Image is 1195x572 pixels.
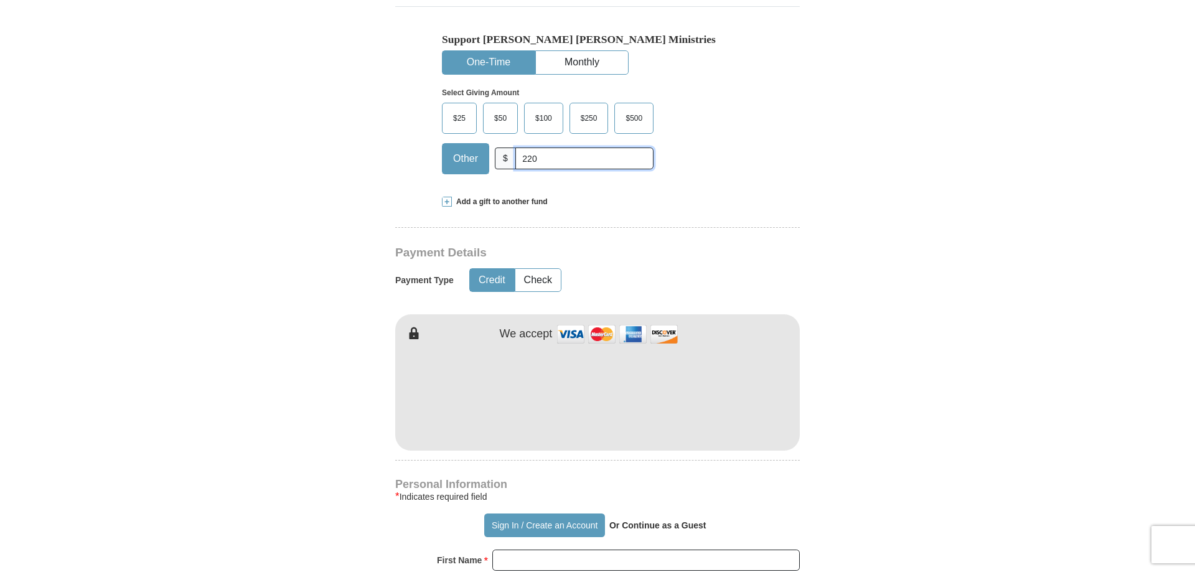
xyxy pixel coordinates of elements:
[515,148,654,169] input: Other Amount
[395,275,454,286] h5: Payment Type
[529,109,558,128] span: $100
[609,520,706,530] strong: Or Continue as a Guest
[395,489,800,504] div: Indicates required field
[447,109,472,128] span: $25
[500,327,553,341] h4: We accept
[555,321,680,347] img: credit cards accepted
[488,109,513,128] span: $50
[437,551,482,569] strong: First Name
[470,269,514,292] button: Credit
[452,197,548,207] span: Add a gift to another fund
[536,51,628,74] button: Monthly
[495,148,516,169] span: $
[447,149,484,168] span: Other
[619,109,649,128] span: $500
[515,269,561,292] button: Check
[484,513,604,537] button: Sign In / Create an Account
[395,479,800,489] h4: Personal Information
[395,246,713,260] h3: Payment Details
[574,109,604,128] span: $250
[442,33,753,46] h5: Support [PERSON_NAME] [PERSON_NAME] Ministries
[442,88,519,97] strong: Select Giving Amount
[443,51,535,74] button: One-Time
